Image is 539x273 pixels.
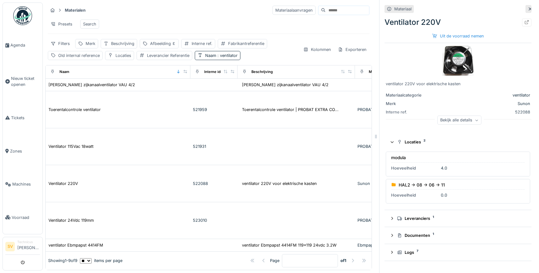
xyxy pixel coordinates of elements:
span: Machines [12,181,40,187]
div: Beschrijving [111,41,134,47]
div: Merk [386,101,433,107]
div: Sunon [357,181,400,187]
div: Sunon [435,101,530,107]
div: PROBAT [357,143,400,149]
span: Zones [10,148,40,154]
div: 4.0 [441,165,447,171]
summary: Leveranciers1 [387,213,529,224]
div: ventilator Ebmpapst 4414FM 119x119 24vdc 3.2W [242,242,337,248]
a: Tickets [3,101,42,135]
div: Exporteren [335,45,369,54]
div: Hoeveelheid [391,192,438,198]
div: Materiaalcategorie [386,92,433,98]
div: Naam [59,69,69,75]
div: Merk [86,41,95,47]
a: Zones [3,134,42,168]
a: Nieuw ticket openen [3,62,42,101]
div: [PERSON_NAME] zijkanaalventilator VAU 4/2 [48,82,135,88]
summary: Locaties2 [387,136,529,148]
div: Ebmpapst [357,242,400,248]
div: Bekijk alle details [437,116,481,125]
div: 522088 [193,181,235,187]
div: Leveranciers [397,215,524,221]
div: 521931 [193,143,235,149]
span: Nieuw ticket openen [11,75,40,87]
a: Voorraad [3,201,42,234]
img: Badge_color-CXgf-gQk.svg [13,6,32,25]
a: Machines [3,168,42,201]
div: PROBAT [357,217,400,223]
div: Filters [48,39,73,48]
div: 0.0 [441,192,447,198]
div: Ventilator 24Vdc 119mm [48,217,94,223]
div: Locaties [397,139,524,145]
div: ventilator Ebmpapst 4414FM [48,242,103,248]
div: Hoeveelheid [391,165,438,171]
a: Agenda [3,29,42,62]
div: ventilator 220V voor elektrische kasten [386,81,530,87]
div: Materiaalaanvragen [272,6,316,15]
div: Leverancier Referentie [147,53,189,58]
div: Ventilator 220V [385,17,531,28]
div: Toerentalcontrole ventilator | PROBAT EXTRA CO... [242,107,339,113]
div: 523010 [193,217,235,223]
span: Voorraad [12,214,40,220]
div: Page [270,258,279,264]
span: Tickets [11,115,40,121]
div: modula [391,154,406,161]
div: Presets [48,19,75,29]
div: Logs [397,249,524,255]
div: Documenten [397,232,524,238]
strong: Materialen [62,7,88,13]
div: PROBAT [357,107,400,113]
div: Ventilator 115Vac 18watt [48,143,93,149]
span: : ventilator [216,53,238,58]
img: Ventilator 220V [442,44,474,76]
div: Beschrijving [251,69,273,75]
div: Search [83,21,96,27]
div: Ventilator 220V [48,181,78,187]
div: 522088 [435,109,530,115]
div: Afbeelding [150,41,176,47]
li: [PERSON_NAME] [17,240,40,253]
div: 521959 [193,107,235,113]
summary: Documenten1 [387,230,529,241]
div: Old internal reference [58,53,100,58]
div: Kolommen [300,45,334,54]
div: Toerentalcontrole ventilator [48,107,101,113]
div: Materiaal [394,6,412,12]
div: ventilator [435,92,530,98]
div: Interne ref. [192,41,212,47]
div: Fabrikantreferentie [228,41,264,47]
div: items per page [80,258,122,264]
a: SV Technicus[PERSON_NAME] [5,240,40,255]
div: Locaties [115,53,131,58]
div: HAL2 -> 08 -> 06 -> 11 [399,182,445,188]
div: Naam [205,53,238,58]
div: ventilator 220V voor elektrische kasten [242,181,317,187]
div: Technicus [17,240,40,244]
span: Agenda [10,42,40,48]
div: Interne ref. [386,109,433,115]
div: Interne identificator [204,69,238,75]
summary: Logs7 [387,247,529,258]
div: Uit de voorraad nemen [430,32,486,40]
div: Merk [369,69,377,75]
div: Showing 1 - 9 of 9 [48,258,77,264]
li: SV [5,242,15,251]
div: [PERSON_NAME] zijkanaalventilator VAU 4/2 [242,82,328,88]
strong: of 1 [340,258,346,264]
